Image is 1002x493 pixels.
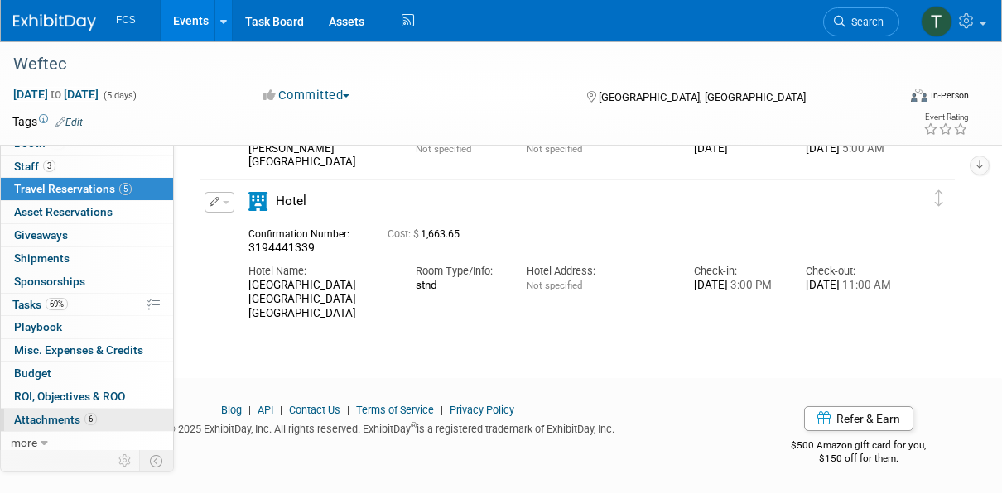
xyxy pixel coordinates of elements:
[258,404,273,416] a: API
[276,194,306,208] span: Hotel
[14,275,85,288] span: Sponsorships
[806,142,893,156] div: [DATE]
[11,436,37,449] span: more
[14,160,55,173] span: Staff
[84,413,97,425] span: 6
[823,7,899,36] a: Search
[749,452,969,466] div: $150 off for them.
[14,251,70,265] span: Shipments
[7,50,887,79] div: Weftec
[13,14,96,31] img: ExhibitDay
[248,241,315,254] span: 3194441339
[436,404,447,416] span: |
[343,404,354,416] span: |
[450,404,514,416] a: Privacy Policy
[1,294,173,316] a: Tasks69%
[276,404,287,416] span: |
[119,183,132,195] span: 5
[806,264,893,279] div: Check-out:
[923,113,968,122] div: Event Rating
[388,228,421,240] span: Cost: $
[14,136,65,150] span: Booth
[116,14,136,26] span: FCS
[527,143,582,155] span: Not specified
[14,228,68,242] span: Giveaways
[111,450,140,471] td: Personalize Event Tab Strip
[1,385,173,408] a: ROI, Objectives & ROO
[1,178,173,200] a: Travel Reservations5
[55,117,83,128] a: Edit
[12,113,83,130] td: Tags
[694,142,781,156] div: [DATE]
[258,87,356,104] button: Committed
[806,279,893,293] div: [DATE]
[527,264,669,279] div: Hotel Address:
[248,223,363,241] div: Confirmation Number:
[46,298,68,310] span: 69%
[845,16,884,28] span: Search
[1,432,173,454] a: more
[12,418,724,437] div: Copyright © 2025 ExhibitDay, Inc. All rights reserved. ExhibitDay is a registered trademark of Ex...
[14,413,97,426] span: Attachments
[221,404,242,416] a: Blog
[140,450,174,471] td: Toggle Event Tabs
[1,270,173,293] a: Sponsorships
[14,320,62,333] span: Playbook
[694,264,781,279] div: Check-in:
[804,406,913,431] a: Refer & Earn
[930,89,969,102] div: In-Person
[12,87,99,102] span: [DATE] [DATE]
[244,404,255,416] span: |
[356,404,434,416] a: Terms of Service
[248,142,391,170] div: [PERSON_NAME][GEOGRAPHIC_DATA]
[935,190,943,207] i: Click and drag to move item
[416,143,471,155] span: Not specified
[911,89,927,102] img: Format-Inperson.png
[14,366,51,380] span: Budget
[840,142,884,155] span: 5:00 AM
[14,182,132,195] span: Travel Reservations
[102,90,137,101] span: (5 days)
[411,421,417,430] sup: ®
[12,298,68,311] span: Tasks
[1,316,173,338] a: Playbook
[1,362,173,385] a: Budget
[1,339,173,361] a: Misc. Expenses & Credits
[14,390,125,403] span: ROI, Objectives & ROO
[14,205,113,218] span: Asset Reservations
[694,279,781,293] div: [DATE]
[599,91,806,103] span: [GEOGRAPHIC_DATA], [GEOGRAPHIC_DATA]
[416,279,503,292] div: stnd
[289,404,340,416] a: Contact Us
[831,86,970,111] div: Event Format
[728,279,772,291] span: 3:00 PM
[840,279,891,291] span: 11:00 AM
[248,279,391,320] div: [GEOGRAPHIC_DATA] [GEOGRAPHIC_DATA] [GEOGRAPHIC_DATA]
[248,192,267,211] i: Hotel
[1,201,173,223] a: Asset Reservations
[527,280,582,291] span: Not specified
[416,264,503,279] div: Room Type/Info:
[1,156,173,178] a: Staff3
[1,409,173,431] a: Attachments6
[388,228,466,240] span: 1,663.65
[48,88,64,101] span: to
[43,160,55,172] span: 3
[749,428,969,466] div: $500 Amazon gift card for you,
[248,264,391,279] div: Hotel Name:
[14,343,143,357] span: Misc. Expenses & Credits
[1,247,173,270] a: Shipments
[1,224,173,247] a: Giveaways
[921,6,952,37] img: Tommy Raye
